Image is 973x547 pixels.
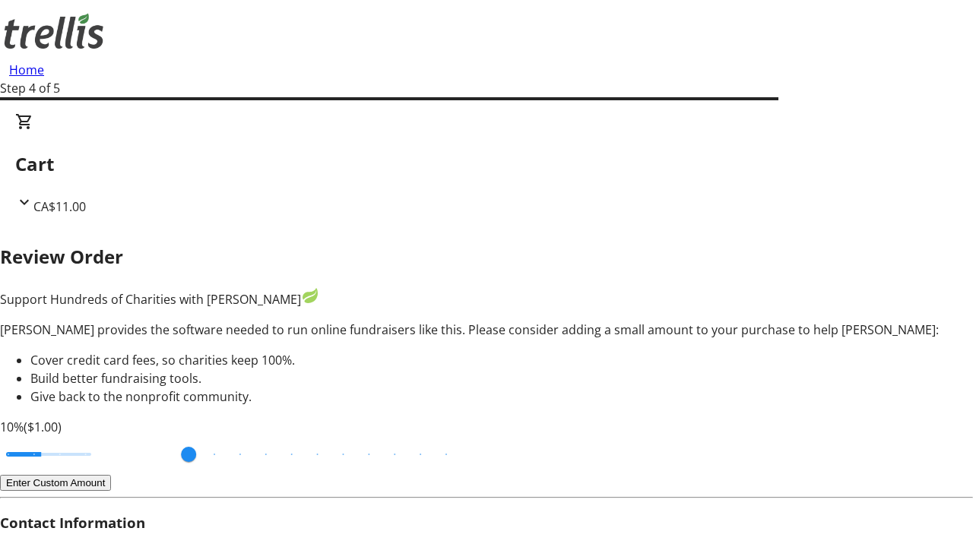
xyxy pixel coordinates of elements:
li: Give back to the nonprofit community. [30,387,973,406]
li: Cover credit card fees, so charities keep 100%. [30,351,973,369]
li: Build better fundraising tools. [30,369,973,387]
h2: Cart [15,150,958,178]
span: CA$11.00 [33,198,86,215]
div: CartCA$11.00 [15,112,958,216]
